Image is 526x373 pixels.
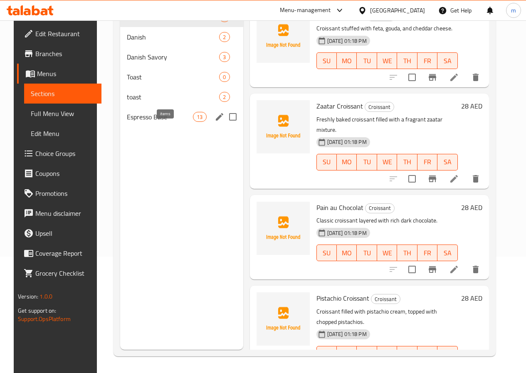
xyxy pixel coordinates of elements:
[127,92,220,102] div: toast
[120,67,243,87] div: Toast0
[24,124,101,143] a: Edit Menu
[37,69,95,79] span: Menus
[461,202,482,213] h6: 28 AED
[120,47,243,67] div: Danish Savory3
[35,248,95,258] span: Coverage Report
[316,306,458,327] p: Croissant filled with pistachio cream, topped with chopped pistachios.
[320,55,333,67] span: SU
[316,245,337,261] button: SU
[219,32,230,42] div: items
[17,203,101,223] a: Menu disclaimer
[421,348,434,360] span: FR
[127,32,220,42] span: Danish
[371,294,400,304] span: Croissant
[257,100,310,153] img: Zaatar Croissant
[120,4,243,130] nav: Menu sections
[422,259,442,279] button: Branch-specific-item
[219,72,230,82] div: items
[316,114,458,135] p: Freshly baked croissant filled with a fragrant zaatar mixture.
[417,346,437,363] button: FR
[397,346,417,363] button: TH
[193,113,206,121] span: 13
[257,10,310,63] img: Cheese Croissant
[324,330,370,338] span: [DATE] 01:18 PM
[31,109,95,119] span: Full Menu View
[24,104,101,124] a: Full Menu View
[213,111,226,123] button: edit
[40,291,52,302] span: 1.0.0
[417,154,437,170] button: FR
[421,55,434,67] span: FR
[316,201,363,214] span: Pain au Chocolat
[17,64,101,84] a: Menus
[365,203,394,213] span: Croissant
[257,202,310,255] img: Pain au Chocolat
[18,314,71,324] a: Support.OpsPlatform
[357,346,377,363] button: TU
[17,263,101,283] a: Grocery Checklist
[461,292,482,304] h6: 28 AED
[24,84,101,104] a: Sections
[377,245,397,261] button: WE
[18,291,38,302] span: Version:
[365,203,395,213] div: Croissant
[219,92,230,102] div: items
[421,156,434,168] span: FR
[449,264,459,274] a: Edit menu item
[324,138,370,146] span: [DATE] 01:18 PM
[441,348,454,360] span: SA
[35,29,95,39] span: Edit Restaurant
[403,69,421,86] span: Select to update
[380,348,394,360] span: WE
[340,156,353,168] span: MO
[120,107,243,127] div: Espresso Base13edit
[316,154,337,170] button: SU
[31,128,95,138] span: Edit Menu
[360,156,373,168] span: TU
[422,169,442,189] button: Branch-specific-item
[441,55,454,67] span: SA
[511,6,516,15] span: m
[400,156,414,168] span: TH
[220,93,229,101] span: 2
[35,168,95,178] span: Coupons
[466,67,486,87] button: delete
[220,53,229,61] span: 3
[316,292,369,304] span: Pistachio Croissant
[441,247,454,259] span: SA
[31,89,95,99] span: Sections
[377,52,397,69] button: WE
[466,259,486,279] button: delete
[340,247,353,259] span: MO
[421,247,434,259] span: FR
[35,268,95,278] span: Grocery Checklist
[357,245,377,261] button: TU
[127,72,220,82] span: Toast
[316,23,458,34] p: Croissant stuffed with feta, gouda, and cheddar cheese.
[35,228,95,238] span: Upsell
[397,52,417,69] button: TH
[17,24,101,44] a: Edit Restaurant
[380,55,394,67] span: WE
[324,37,370,45] span: [DATE] 01:18 PM
[340,348,353,360] span: MO
[437,52,457,69] button: SA
[127,52,220,62] span: Danish Savory
[316,346,337,363] button: SU
[365,102,394,112] div: Croissant
[380,156,394,168] span: WE
[17,163,101,183] a: Coupons
[403,261,421,278] span: Select to update
[324,229,370,237] span: [DATE] 01:18 PM
[316,100,363,112] span: Zaatar Croissant
[120,27,243,47] div: Danish2
[17,143,101,163] a: Choice Groups
[380,247,394,259] span: WE
[360,55,373,67] span: TU
[337,245,357,261] button: MO
[370,6,425,15] div: [GEOGRAPHIC_DATA]
[35,49,95,59] span: Branches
